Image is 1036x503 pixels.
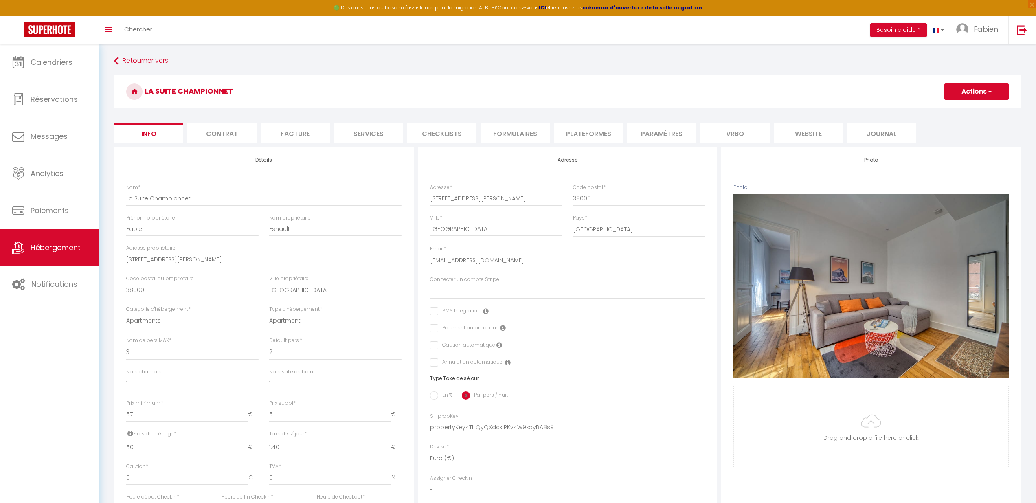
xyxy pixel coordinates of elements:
[481,123,550,143] li: Formulaires
[127,430,133,437] i: Frais de ménage
[573,214,587,222] label: Pays
[430,214,442,222] label: Ville
[944,83,1009,100] button: Actions
[126,430,176,438] label: Frais de ménage
[126,244,176,252] label: Adresse propriétaire
[430,184,452,191] label: Adresse
[261,123,330,143] li: Facture
[124,25,152,33] span: Chercher
[118,16,158,44] a: Chercher
[438,391,452,400] label: En %
[126,368,162,376] label: Nbre chambre
[126,275,194,283] label: Code postal du propriétaire
[430,376,705,381] h6: Type Taxe de séjour
[126,337,171,345] label: Nom de pers MAX
[269,463,281,470] label: TVA
[391,407,402,422] span: €
[126,214,175,222] label: Prénom propriétaire
[391,440,402,455] span: €
[126,157,402,163] h4: Détails
[733,157,1009,163] h4: Photo
[627,123,696,143] li: Paramètres
[248,407,259,422] span: €
[269,214,311,222] label: Nom propriétaire
[334,123,403,143] li: Services
[31,242,81,253] span: Hébergement
[126,400,163,407] label: Prix minimum
[126,184,140,191] label: Nom
[733,184,748,191] label: Photo
[31,205,69,215] span: Paiements
[391,470,402,485] span: %
[269,337,302,345] label: Default pers.
[430,474,472,482] label: Assigner Checkin
[24,22,75,37] img: Super Booking
[539,4,546,11] a: ICI
[269,368,313,376] label: Nbre salle de bain
[847,123,916,143] li: Journal
[950,16,1008,44] a: ... Fabien
[126,493,179,501] label: Heure début Checkin
[1017,25,1027,35] img: logout
[114,75,1021,108] h3: La Suite Championnet
[430,276,499,283] label: Connecter un compte Stripe
[974,24,998,34] span: Fabien
[430,413,459,420] label: SH propKey
[774,123,843,143] li: website
[430,157,705,163] h4: Adresse
[470,391,508,400] label: Par pers / nuit
[248,470,259,485] span: €
[573,184,606,191] label: Code postal
[554,123,623,143] li: Plateformes
[31,94,78,104] span: Réservations
[187,123,257,143] li: Contrat
[114,54,1021,68] a: Retourner vers
[582,4,702,11] a: créneaux d'ouverture de la salle migration
[269,305,322,313] label: Type d'hébergement
[126,305,191,313] label: Catégorie d'hébergement
[269,400,296,407] label: Prix suppl
[317,493,365,501] label: Heure de Checkout
[430,245,446,253] label: Email
[407,123,476,143] li: Checklists
[430,443,449,451] label: Devise
[31,131,68,141] span: Messages
[269,275,309,283] label: Ville propriétaire
[956,23,968,35] img: ...
[31,279,77,289] span: Notifications
[700,123,770,143] li: Vrbo
[7,3,31,28] button: Ouvrir le widget de chat LiveChat
[114,123,183,143] li: Info
[438,341,495,350] label: Caution automatique
[222,493,273,501] label: Heure de fin Checkin
[269,430,307,438] label: Taxe de séjour
[31,57,72,67] span: Calendriers
[438,324,499,333] label: Paiement automatique
[870,23,927,37] button: Besoin d'aide ?
[126,463,148,470] label: Caution
[31,168,64,178] span: Analytics
[248,440,259,455] span: €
